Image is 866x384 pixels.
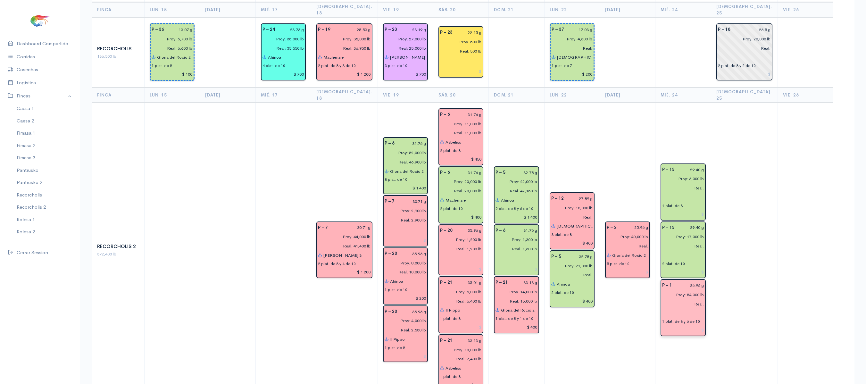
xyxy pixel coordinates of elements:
input: pescadas [436,129,482,138]
th: Dom. 21 [489,2,544,18]
th: Lun. 22 [544,2,600,18]
div: Piscina: 6 Peso: 31.76 g Libras Proy: 20,000 lb Libras Reales: 20,000 lb Rendimiento: 100.0% Empa... [438,166,483,223]
th: Vie. 26 [778,2,833,18]
input: pescadas [436,186,482,196]
input: g [568,25,593,34]
th: Mié. 17 [255,2,311,18]
input: pescadas [381,325,426,335]
div: Piscina: 5 Peso: 32.78 g Libras Proy: 21,000 lb Empacadora: Total Seafood Gabarra: Ahinoa Platafo... [550,250,595,307]
div: P – 13 [658,165,679,174]
div: P – 20 [381,249,401,258]
input: g [456,226,482,235]
input: g [454,168,482,177]
div: 1 plat. de 8 y 6 de 10 [662,319,700,324]
input: estimadas [314,34,371,44]
input: $ [495,322,537,332]
input: pescadas [658,299,704,309]
div: 2 plat. de 10 [440,206,463,212]
th: Mié. 24 [655,2,711,18]
input: $ [440,154,482,164]
input: estimadas [492,287,537,296]
input: pescadas [436,244,482,254]
input: $ [662,325,704,335]
div: P – 5 [492,168,509,177]
div: Piscina: 7 Peso: 30.71 g Libras Proy: 2,900 lb Libras Reales: 2,900 lb Rendimiento: 100.0% Empaca... [383,195,428,246]
div: Piscina: 24 Peso: 23.73 g Libras Proy: 35,000 lb Libras Reales: 35,550 lb Rendimiento: 101.6% Emp... [261,23,306,80]
input: pescadas [547,270,593,280]
input: g [401,25,426,34]
input: g [676,281,704,290]
div: 5 plat. de 10 [607,261,629,267]
input: g [509,168,537,177]
div: Recorcholis [17,191,42,199]
th: Sáb. 20 [433,88,489,103]
div: P – 20 [381,307,401,316]
div: Fimasa 2 [17,142,35,149]
input: pescadas [714,44,771,53]
input: $ [718,70,771,79]
input: g [401,249,426,258]
div: 1 plat. de 8 y 1 de 10 [495,316,533,321]
div: Recorcholis [97,45,139,53]
div: P – 24 [259,25,279,34]
div: P – 6 [436,168,454,177]
div: P – 21 [436,278,456,287]
th: Lun. 15 [145,2,200,18]
input: $ [440,265,482,274]
input: estimadas [436,37,482,46]
div: 2 plat. de 8 y 6 de 10 [495,206,533,212]
input: g [168,25,193,34]
input: $ [495,213,537,222]
input: estimadas [436,345,482,355]
div: 2 plat. de 10 [551,290,574,296]
div: Piscina: 23 Peso: 23.19 g Libras Proy: 27,000 lb Libras Reales: 25,000 lb Rendimiento: 92.6% Empa... [383,23,428,80]
input: $ [440,213,482,222]
div: Piscina: 37 Tipo: Raleo Peso: 17.03 g Libras Proy: 4,300 lb Empacadora: Total Seafood Gabarra: Je... [550,23,595,81]
input: $ [385,236,426,245]
th: Dom. 21 [489,88,544,103]
div: P – 21 [492,278,512,287]
th: Lun. 15 [145,88,200,103]
input: $ [262,70,304,79]
input: estimadas [381,206,426,215]
div: Caesa 1 [17,105,34,112]
input: $ [385,294,426,303]
th: [DEMOGRAPHIC_DATA]. 25 [711,2,778,18]
input: $ [318,70,371,79]
input: estimadas [436,177,482,187]
div: Piscina: 20 Peso: 35.96 g Libras Proy: 8,000 lb Libras Reales: 10,800 lb Rendimiento: 135.0% Empa... [383,247,428,305]
input: estimadas [314,232,371,241]
input: g [456,336,482,345]
div: P – 1 [658,281,676,290]
input: estimadas [658,174,704,184]
div: 8 plat. de 10 [385,177,407,182]
input: g [279,25,304,34]
div: Pantrusko [17,167,38,174]
div: P – 36 [148,25,168,34]
th: Finca [92,88,145,103]
input: $ [385,352,426,361]
input: g [334,25,371,34]
div: P – 5 [547,252,565,261]
div: 2 plat. de 10 [662,261,685,267]
input: estimadas [658,290,704,299]
input: estimadas [603,232,648,241]
div: Pantrusko 2 [17,179,42,186]
div: Piscina: 6 Peso: 31.76 g Libras Proy: 1,300 lb Libras Reales: 1,300 lb Rendimiento: 100.0% Empaca... [494,224,539,276]
div: Piscina: 2 Peso: 25.96 g Libras Proy: 40,000 lb Empacadora: Promarisco Gabarra: Gloria del Rocio ... [605,221,650,279]
div: Piscina: 21 Peso: 33.13 g Libras Proy: 14,000 lb Libras Reales: 15,000 lb Rendimiento: 107.1% Emp... [494,276,539,333]
input: pescadas [381,215,426,225]
input: $ [662,210,704,219]
input: pescadas [381,44,426,53]
input: pescadas [436,296,482,306]
input: pescadas [492,296,537,306]
div: P – 13 [658,223,679,232]
input: pescadas [547,213,593,222]
input: $ [440,322,482,332]
div: Recorcholis 2 [97,243,139,250]
input: estimadas [381,34,426,44]
input: g [512,278,537,287]
div: P – 37 [548,25,568,34]
div: Piscina: 23 Peso: 22.15 g Libras Proy: 500 lb Libras Reales: 500 lb Rendimiento: 100.0% Empacador... [438,26,483,78]
input: g [568,194,593,203]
